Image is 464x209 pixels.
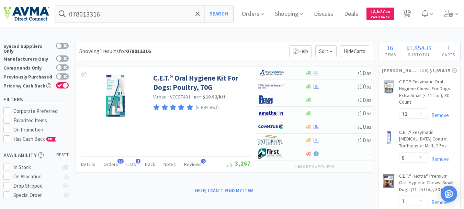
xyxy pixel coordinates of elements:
a: Remove [428,112,449,118]
span: $ [358,84,360,90]
span: $ [358,138,360,143]
span: 10 [358,96,371,104]
span: 3,267 [227,159,251,167]
span: VCCET401 [170,94,191,100]
span: [PERSON_NAME] [382,67,419,74]
span: $ [371,10,372,14]
div: On Allocation [13,173,59,181]
img: 67d67680309e4a0bb49a5ff0391dcc42_6.png [258,148,284,159]
span: 1 [447,43,450,52]
span: CB [47,137,54,141]
span: Track [144,161,155,167]
span: . 92 [366,125,371,130]
h4: Subtotal [401,51,437,58]
a: Virbac [153,94,167,100]
span: 10 [358,109,371,117]
span: 10 [358,123,371,130]
strong: 078013316 [126,48,151,54]
a: C.E.T.® Enzymatic Oral Hygiene Chews For Dogs: Extra Small (< 11 Lbs), 30 Count [399,79,457,108]
span: 10 [358,136,371,144]
img: 4264667bbe9347d58e6ed43f70f40dab_51190.jpeg [382,174,396,188]
span: . 92 [366,84,371,90]
span: Notes [163,161,176,167]
img: 47fdc62e34a942c29a730e8697d68d65_51186.jpeg [382,80,396,94]
div: $1,854.15 [429,67,457,74]
div: Showing 1 results [79,47,151,56]
a: Deals [341,11,361,17]
span: ( 16 ) [419,67,429,74]
span: Details [81,161,95,167]
p: (6 Reviews) [196,104,219,111]
div: . [401,44,437,51]
div: In Stock [13,163,59,171]
span: · [168,94,169,100]
span: 6 [201,159,206,164]
img: f5e969b455434c6296c6d81ef179fa71_3.png [258,135,284,145]
span: Cash Back [371,15,390,20]
span: 10 [358,69,371,77]
img: e4e33dab9f054f5782a47901c742baa9_102.png [3,7,49,21]
img: 7915dbd3f8974342a4dc3feb8efc1740_58.png [258,68,284,78]
span: . 92 [366,111,371,116]
img: 2da2a34d6ac148a0bd307580a532194f_51207.jpeg [382,130,396,144]
span: for [119,48,151,54]
span: $ [407,45,409,52]
span: Has Cash Back [13,136,56,142]
button: Search [204,6,233,22]
h4: Items [378,51,401,58]
a: C.E.T.® Enzymatic [MEDICAL_DATA] Control Toothpaste: Malt, 2.5oz [399,129,457,152]
input: Search by item, sku, manufacturer, ingredient, size... [55,6,233,22]
div: Price w/ Cash Back [3,82,53,88]
span: . 18 [385,10,390,14]
div: Corporate Preferred [13,107,69,115]
div: Manufacturers Only [3,55,53,61]
a: C.E.T.® Hextra® Premium Oral Hygiene Chews: Small Dogs (11-25 Lbs), 30 Count [399,173,457,196]
div: Open Intercom Messenger [441,186,457,202]
img: 77fca1acd8b6420a9015268ca798ef17_1.png [258,122,284,132]
span: 16 [386,43,393,52]
a: 16 [400,12,414,18]
span: from [194,95,202,100]
span: $ [358,111,360,116]
div: Compounds Only [3,64,53,70]
span: reset [56,151,69,159]
img: 3331a67d23dc422aa21b1ec98afbf632_11.png [258,108,284,118]
p: Help [289,45,312,57]
span: Reviews [184,161,202,167]
span: $ [358,98,360,103]
img: e1133ece90fa4a959c5ae41b0808c578_9.png [258,95,284,105]
span: Lists [126,161,136,167]
span: 10 [358,82,371,90]
div: Special Order [13,191,59,199]
span: · [192,94,193,100]
span: Sort [315,45,337,57]
span: Orders [103,161,118,167]
strong: $10.92 / kit [203,94,226,100]
img: f6b2451649754179b5b4e0c70c3f7cb0_2.png [258,81,284,92]
a: $2,677.18Cash Back [366,4,394,23]
div: On Promotion [13,126,69,134]
button: +4more suppliers [291,162,338,171]
h5: Availability [3,151,69,159]
div: Drop Shipped [13,182,59,190]
a: C.E.T.® Oral Hygiene Kit For Dogs: Poultry, 70G [153,73,249,92]
span: . 92 [366,98,371,103]
h5: Filters [3,95,69,103]
a: Remove [428,199,449,206]
span: 2,677 [371,8,390,14]
button: Help, I can't find my item [191,185,258,196]
span: $ [358,125,360,130]
img: 1c2eb949333a4371a8dc133a89de8fe8_393381.jpg [93,73,138,118]
span: 1,854 [409,43,425,52]
span: 1 [136,159,140,164]
span: 15 [426,45,431,52]
span: - [369,149,371,157]
p: Hide Carts [340,45,369,57]
a: Discuss [311,11,336,17]
span: . 92 [366,71,371,76]
div: Synced Suppliers Only [3,43,53,53]
span: . 92 [366,138,371,143]
span: $ [358,71,360,76]
span: 17 [117,159,124,164]
div: Previously Purchased [3,73,53,79]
